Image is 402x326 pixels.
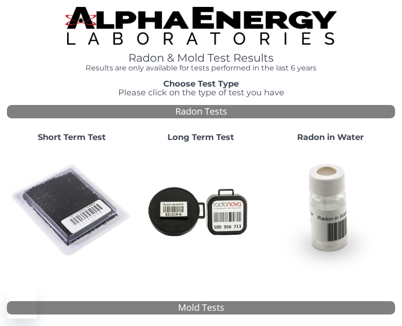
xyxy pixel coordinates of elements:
strong: Long Term Test [167,132,234,142]
img: ShortTerm.jpg [11,150,132,272]
img: TightCrop.jpg [65,7,337,45]
img: RadoninWater.jpg [270,150,391,272]
strong: Choose Test Type [163,79,239,89]
img: Radtrak2vsRadtrak3.jpg [140,150,262,272]
strong: Radon in Water [297,132,364,142]
strong: Short Term Test [38,132,106,142]
div: Radon Tests [7,105,395,118]
div: Mold Tests [7,301,395,314]
h1: Radon & Mold Test Results [65,52,337,64]
span: Please click on the type of test you have [118,87,284,98]
iframe: Button to launch messaging window [7,289,37,319]
h4: Results are only available for tests performed in the last 6 years [65,64,337,72]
